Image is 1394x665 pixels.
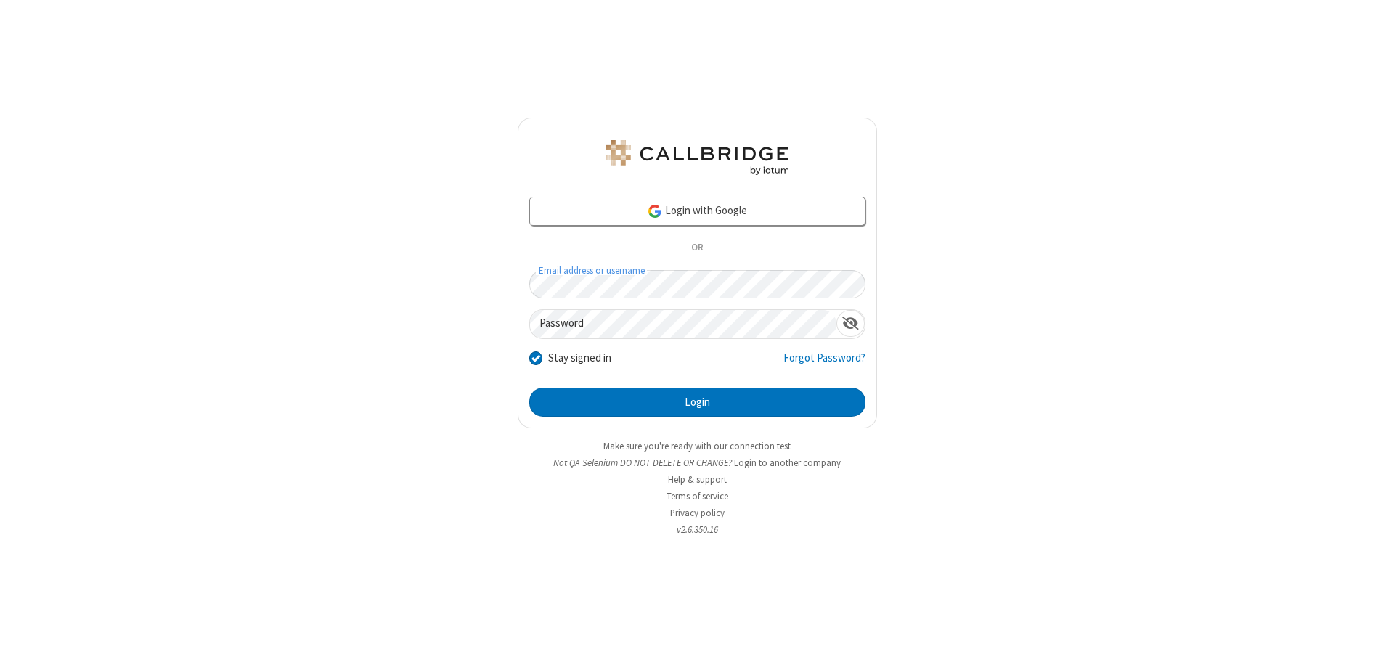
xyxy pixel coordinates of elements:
img: QA Selenium DO NOT DELETE OR CHANGE [603,140,791,175]
button: Login [529,388,865,417]
li: v2.6.350.16 [518,523,877,537]
a: Help & support [668,473,727,486]
a: Make sure you're ready with our connection test [603,440,791,452]
input: Email address or username [529,270,865,298]
label: Stay signed in [548,350,611,367]
li: Not QA Selenium DO NOT DELETE OR CHANGE? [518,456,877,470]
a: Login with Google [529,197,865,226]
button: Login to another company [734,456,841,470]
a: Terms of service [667,490,728,502]
div: Show password [836,310,865,337]
a: Forgot Password? [783,350,865,378]
a: Privacy policy [670,507,725,519]
input: Password [530,310,836,338]
span: OR [685,238,709,258]
img: google-icon.png [647,203,663,219]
